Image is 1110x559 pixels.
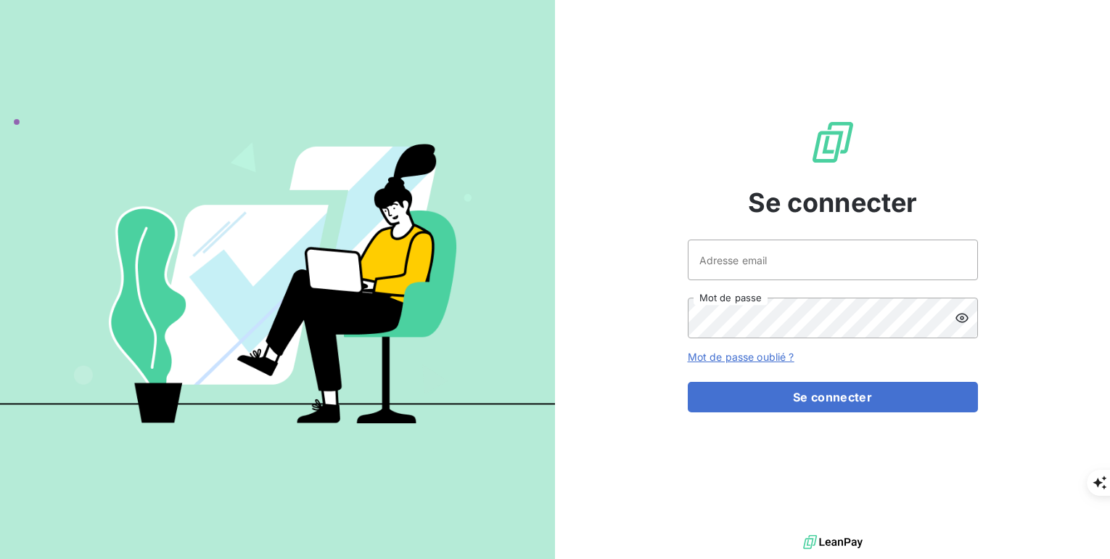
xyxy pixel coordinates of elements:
span: Se connecter [748,183,918,222]
button: Se connecter [688,382,978,412]
img: Logo LeanPay [810,119,856,166]
a: Mot de passe oublié ? [688,351,794,363]
input: placeholder [688,240,978,280]
img: logo [803,531,863,553]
